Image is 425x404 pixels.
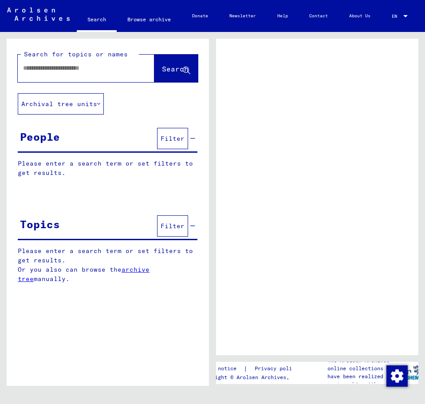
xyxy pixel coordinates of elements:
[157,128,188,149] button: Filter
[199,364,244,373] a: Legal notice
[18,93,104,115] button: Archival tree units
[24,50,128,58] mat-label: Search for topics or names
[162,64,189,73] span: Search
[181,5,219,27] a: Donate
[117,9,181,30] a: Browse archive
[338,5,381,27] a: About Us
[392,14,401,19] span: EN
[20,129,60,145] div: People
[199,373,309,381] p: Copyright © Arolsen Archives, 2021
[386,365,408,387] img: Change consent
[327,356,393,372] p: The Arolsen Archives online collections
[20,216,60,232] div: Topics
[7,8,70,21] img: Arolsen_neg.svg
[18,159,197,178] p: Please enter a search term or set filters to get results.
[267,5,299,27] a: Help
[299,5,338,27] a: Contact
[161,222,185,230] span: Filter
[18,246,198,284] p: Please enter a search term or set filters to get results. Or you also can browse the manually.
[248,364,309,373] a: Privacy policy
[77,9,117,32] a: Search
[327,372,393,388] p: have been realized in partnership with
[157,215,188,237] button: Filter
[199,364,309,373] div: |
[219,5,267,27] a: Newsletter
[154,55,198,82] button: Search
[386,365,407,386] div: Change consent
[18,265,150,283] a: archive tree
[161,135,185,143] span: Filter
